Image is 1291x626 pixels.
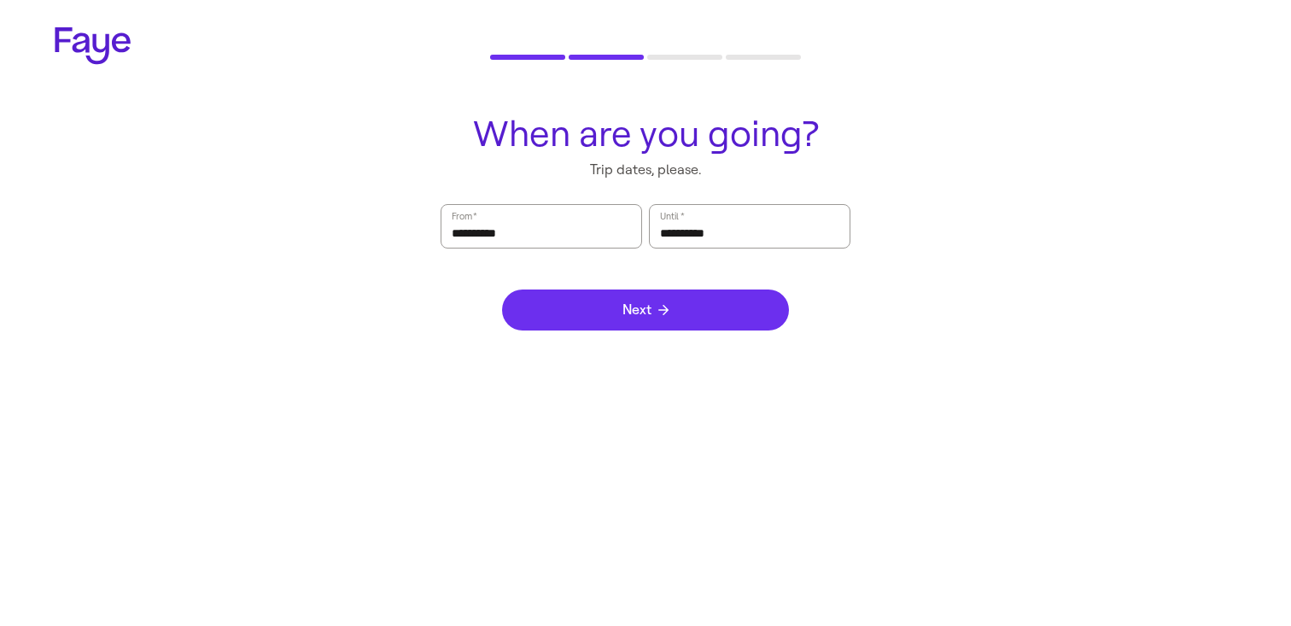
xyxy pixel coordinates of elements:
h1: When are you going? [430,114,861,154]
span: Next [622,303,669,317]
label: Until [658,208,686,225]
p: Trip dates, please. [430,161,861,179]
button: Next [502,290,789,331]
label: From [450,208,478,225]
